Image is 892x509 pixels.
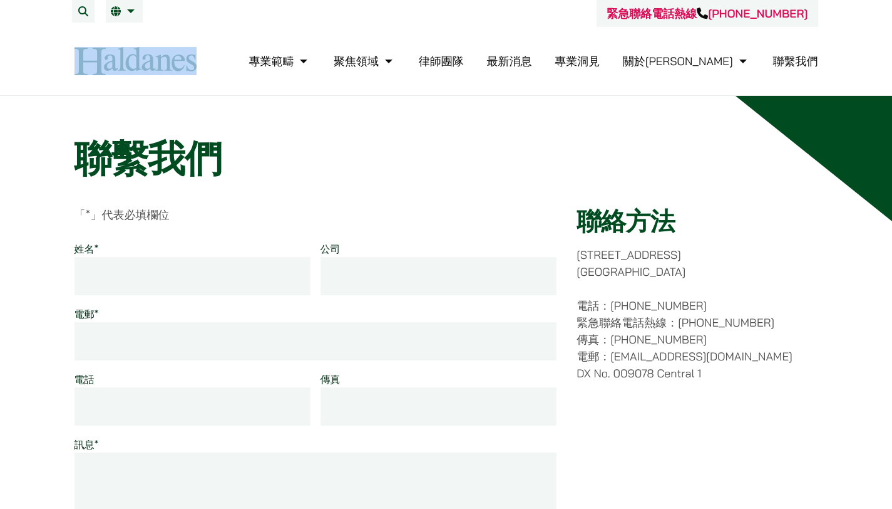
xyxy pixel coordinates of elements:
img: Logo of Haldanes [74,47,197,75]
h2: 聯絡方法 [577,206,818,236]
a: 專業範疇 [249,54,310,68]
label: 姓名 [74,243,99,255]
a: 律師團隊 [419,54,464,68]
label: 電郵 [74,308,99,320]
label: 傳真 [320,373,341,386]
p: 「 」代表必填欄位 [74,206,557,223]
a: 聯繫我們 [773,54,818,68]
label: 訊息 [74,438,99,451]
p: [STREET_ADDRESS] [GEOGRAPHIC_DATA] [577,246,818,280]
a: 緊急聯絡電話熱線[PHONE_NUMBER] [607,6,807,21]
a: 專業洞見 [555,54,600,68]
a: 繁 [111,6,138,16]
a: 關於何敦 [623,54,750,68]
label: 公司 [320,243,341,255]
label: 電話 [74,373,95,386]
h1: 聯繫我們 [74,136,818,181]
a: 聚焦領域 [334,54,396,68]
p: 電話：[PHONE_NUMBER] 緊急聯絡電話熱線：[PHONE_NUMBER] 傳真：[PHONE_NUMBER] 電郵：[EMAIL_ADDRESS][DOMAIN_NAME] DX No... [577,297,818,382]
a: 最新消息 [486,54,531,68]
